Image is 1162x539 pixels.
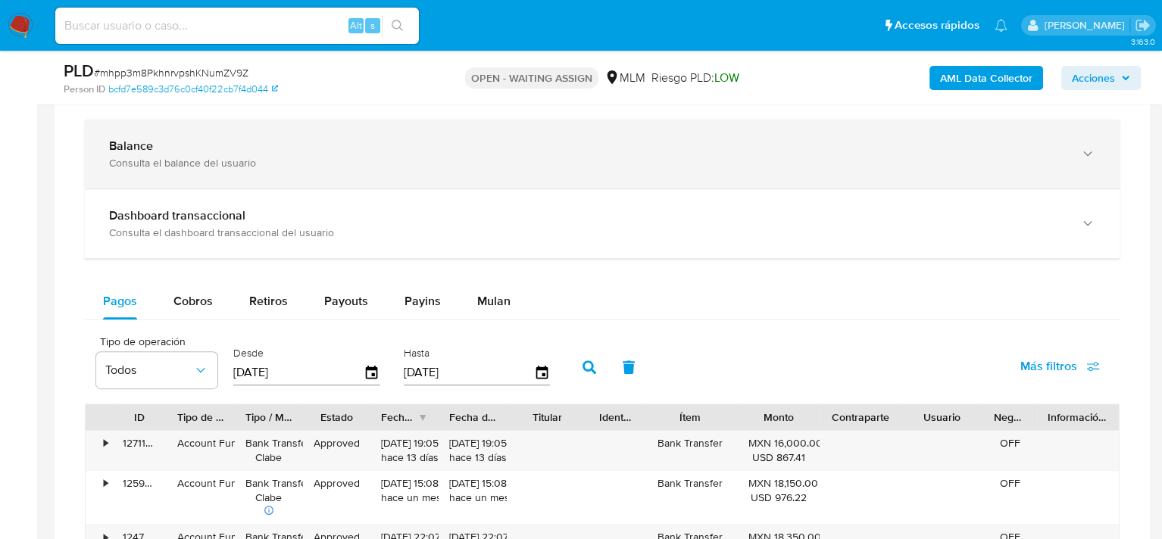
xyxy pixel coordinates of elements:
[651,70,739,86] span: Riesgo PLD:
[382,15,413,36] button: search-icon
[995,19,1007,32] a: Notificaciones
[55,16,419,36] input: Buscar usuario o caso...
[108,83,278,96] a: bcfd7e589c3d76c0cf40f22cb7f4d044
[350,18,362,33] span: Alt
[64,58,94,83] b: PLD
[1072,66,1115,90] span: Acciones
[929,66,1043,90] button: AML Data Collector
[94,65,248,80] span: # mhpp3m8PkhnrvpshKNumZV9Z
[1135,17,1151,33] a: Salir
[1061,66,1141,90] button: Acciones
[64,83,105,96] b: Person ID
[370,18,375,33] span: s
[714,69,739,86] span: LOW
[1044,18,1129,33] p: diego.ortizcastro@mercadolibre.com.mx
[895,17,979,33] span: Accesos rápidos
[465,67,598,89] p: OPEN - WAITING ASSIGN
[604,70,645,86] div: MLM
[1130,36,1154,48] span: 3.163.0
[940,66,1032,90] b: AML Data Collector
